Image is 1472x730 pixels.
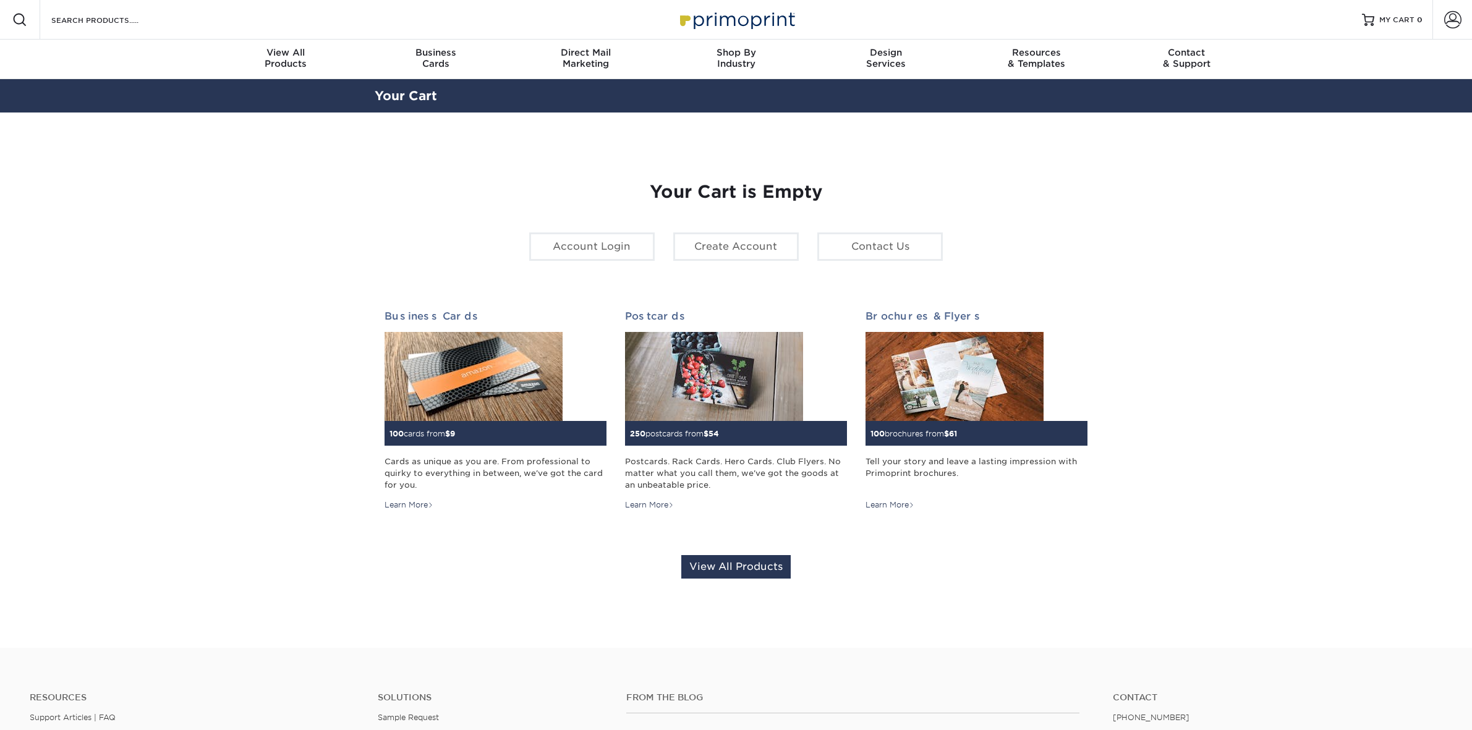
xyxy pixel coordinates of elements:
[385,182,1088,203] h1: Your Cart is Empty
[30,692,359,703] h4: Resources
[50,12,171,27] input: SEARCH PRODUCTS.....
[866,456,1087,491] div: Tell your story and leave a lasting impression with Primoprint brochures.
[961,40,1112,79] a: Resources& Templates
[870,429,957,438] small: brochures from
[961,47,1112,69] div: & Templates
[385,499,433,511] div: Learn More
[866,310,1087,511] a: Brochures & Flyers 100brochures from$61 Tell your story and leave a lasting impression with Primo...
[1417,15,1423,24] span: 0
[445,429,450,438] span: $
[949,429,957,438] span: 61
[674,6,798,33] img: Primoprint
[360,47,511,69] div: Cards
[389,429,455,438] small: cards from
[1113,713,1189,722] a: [PHONE_NUMBER]
[673,232,799,261] a: Create Account
[625,456,847,491] div: Postcards. Rack Cards. Hero Cards. Club Flyers. No matter what you call them, we've got the goods...
[211,47,361,69] div: Products
[378,692,608,703] h4: Solutions
[625,332,803,421] img: Postcards
[385,332,563,421] img: Business Cards
[360,40,511,79] a: BusinessCards
[866,499,914,511] div: Learn More
[211,40,361,79] a: View AllProducts
[866,310,1087,322] h2: Brochures & Flyers
[378,713,439,722] a: Sample Request
[360,47,511,58] span: Business
[1113,692,1442,703] a: Contact
[375,88,437,103] a: Your Cart
[385,310,606,322] h2: Business Cards
[661,40,811,79] a: Shop ByIndustry
[625,499,674,511] div: Learn More
[704,429,708,438] span: $
[661,47,811,58] span: Shop By
[385,456,606,491] div: Cards as unique as you are. From professional to quirky to everything in between, we've got the c...
[630,429,719,438] small: postcards from
[661,47,811,69] div: Industry
[511,47,661,69] div: Marketing
[1112,47,1262,69] div: & Support
[389,429,404,438] span: 100
[625,310,847,322] h2: Postcards
[511,47,661,58] span: Direct Mail
[811,47,961,58] span: Design
[708,429,719,438] span: 54
[450,429,455,438] span: 9
[961,47,1112,58] span: Resources
[870,429,885,438] span: 100
[211,47,361,58] span: View All
[811,40,961,79] a: DesignServices
[866,332,1044,421] img: Brochures & Flyers
[511,40,661,79] a: Direct MailMarketing
[1379,15,1415,25] span: MY CART
[817,232,943,261] a: Contact Us
[625,310,847,511] a: Postcards 250postcards from$54 Postcards. Rack Cards. Hero Cards. Club Flyers. No matter what you...
[1112,40,1262,79] a: Contact& Support
[944,429,949,438] span: $
[385,310,606,511] a: Business Cards 100cards from$9 Cards as unique as you are. From professional to quirky to everyth...
[630,429,645,438] span: 250
[30,713,116,722] a: Support Articles | FAQ
[529,232,655,261] a: Account Login
[1112,47,1262,58] span: Contact
[811,47,961,69] div: Services
[681,555,791,579] a: View All Products
[626,692,1080,703] h4: From the Blog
